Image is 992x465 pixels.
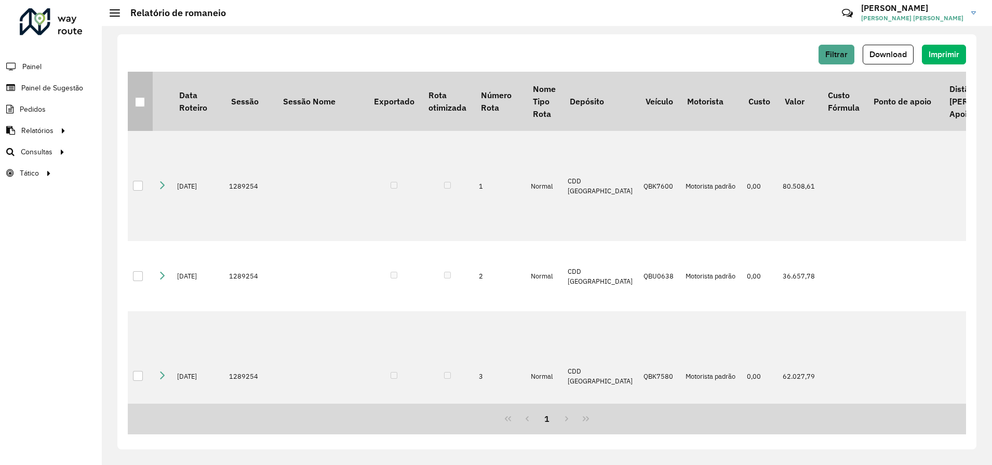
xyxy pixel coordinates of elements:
[562,311,638,441] td: CDD [GEOGRAPHIC_DATA]
[742,311,777,441] td: 0,00
[172,72,224,131] th: Data Roteiro
[869,50,907,59] span: Download
[120,7,226,19] h2: Relatório de romaneio
[929,50,959,59] span: Imprimir
[276,72,367,131] th: Sessão Nome
[474,311,526,441] td: 3
[562,72,638,131] th: Depósito
[172,311,224,441] td: [DATE]
[21,83,83,94] span: Painel de Sugestão
[922,45,966,64] button: Imprimir
[742,241,777,311] td: 0,00
[836,2,859,24] a: Contato Rápido
[777,131,821,241] td: 80.508,61
[825,50,848,59] span: Filtrar
[21,125,53,136] span: Relatórios
[742,131,777,241] td: 0,00
[562,241,638,311] td: CDD [GEOGRAPHIC_DATA]
[172,131,224,241] td: [DATE]
[638,311,680,441] td: QBK7580
[224,241,276,311] td: 1289254
[821,72,866,131] th: Custo Fórmula
[562,131,638,241] td: CDD [GEOGRAPHIC_DATA]
[866,72,942,131] th: Ponto de apoio
[224,311,276,441] td: 1289254
[22,61,42,72] span: Painel
[680,72,742,131] th: Motorista
[474,131,526,241] td: 1
[680,241,742,311] td: Motorista padrão
[863,45,914,64] button: Download
[224,131,276,241] td: 1289254
[777,72,821,131] th: Valor
[861,14,963,23] span: [PERSON_NAME] [PERSON_NAME]
[861,3,963,13] h3: [PERSON_NAME]
[638,241,680,311] td: QBU0638
[777,311,821,441] td: 62.027,79
[21,147,52,157] span: Consultas
[537,409,557,429] button: 1
[421,72,473,131] th: Rota otimizada
[526,131,562,241] td: Normal
[224,72,276,131] th: Sessão
[20,104,46,115] span: Pedidos
[638,72,680,131] th: Veículo
[172,241,224,311] td: [DATE]
[474,72,526,131] th: Número Rota
[367,72,421,131] th: Exportado
[819,45,854,64] button: Filtrar
[680,311,742,441] td: Motorista padrão
[526,241,562,311] td: Normal
[474,241,526,311] td: 2
[526,72,562,131] th: Nome Tipo Rota
[638,131,680,241] td: QBK7600
[777,241,821,311] td: 36.657,78
[680,131,742,241] td: Motorista padrão
[20,168,39,179] span: Tático
[742,72,777,131] th: Custo
[526,311,562,441] td: Normal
